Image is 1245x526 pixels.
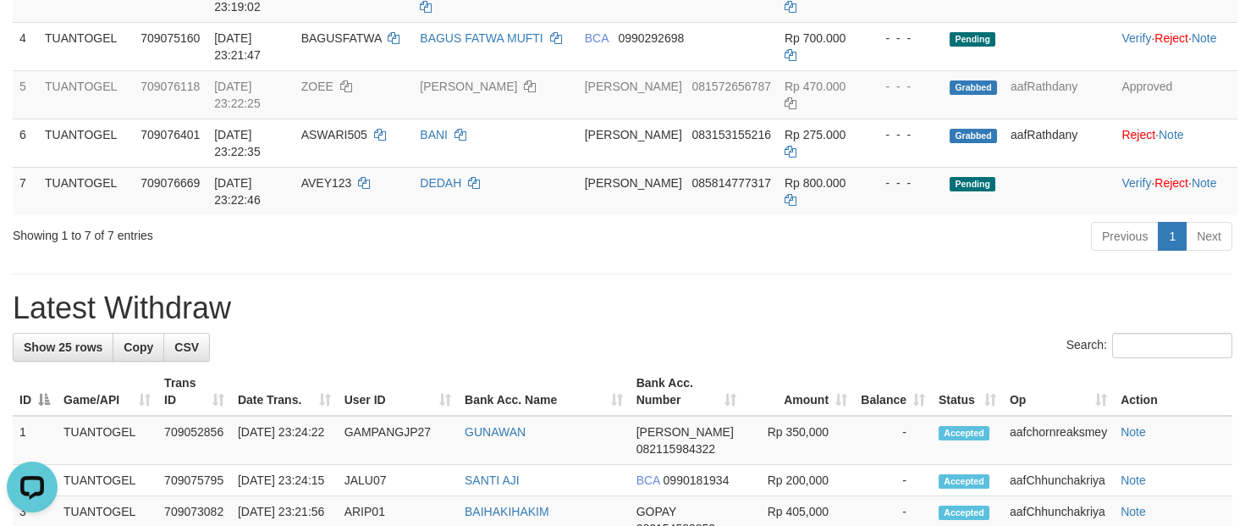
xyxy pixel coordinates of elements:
a: Note [1192,176,1217,190]
a: Show 25 rows [13,333,113,362]
a: Reject [1121,128,1155,141]
th: Status: activate to sort column ascending [932,368,1003,416]
a: GUNAWAN [465,425,526,439]
td: JALU07 [338,465,458,496]
span: Grabbed [950,129,997,143]
span: ASWARI505 [301,128,367,141]
th: Date Trans.: activate to sort column ascending [231,368,338,416]
a: BAIHAKIHAKIM [465,505,549,518]
span: [DATE] 23:22:25 [214,80,261,110]
h1: Latest Withdraw [13,291,1232,325]
td: Rp 200,000 [743,465,854,496]
th: Amount: activate to sort column ascending [743,368,854,416]
span: 709076669 [140,176,200,190]
a: Note [1159,128,1184,141]
td: 709052856 [157,416,231,465]
a: CSV [163,333,210,362]
td: aafRathdany [1004,119,1116,167]
td: [DATE] 23:24:22 [231,416,338,465]
span: 709076118 [140,80,200,93]
td: aafRathdany [1004,70,1116,119]
span: 709075160 [140,31,200,45]
input: Search: [1112,333,1232,358]
td: 1 [13,416,57,465]
a: Note [1121,505,1146,518]
a: 1 [1158,222,1187,251]
a: Previous [1091,222,1159,251]
a: Note [1192,31,1217,45]
span: Grabbed [950,80,997,95]
th: Trans ID: activate to sort column ascending [157,368,231,416]
td: Approved [1115,70,1237,119]
td: TUANTOGEL [38,70,134,119]
a: Reject [1154,31,1188,45]
span: ZOEE [301,80,333,93]
span: Pending [950,177,995,191]
a: Reject [1154,176,1188,190]
span: BCA [636,473,660,487]
span: Copy 083153155216 to clipboard [692,128,771,141]
div: - - - [872,126,936,143]
span: CSV [174,341,199,354]
span: Copy 082115984322 to clipboard [636,442,715,456]
td: - [854,416,932,465]
span: [DATE] 23:22:35 [214,128,261,158]
td: TUANTOGEL [38,119,134,167]
a: DEDAH [420,176,461,190]
span: GOPAY [636,505,676,518]
td: - [854,465,932,496]
td: [DATE] 23:24:15 [231,465,338,496]
span: [DATE] 23:21:47 [214,31,261,62]
div: - - - [872,30,936,47]
span: Accepted [939,506,989,520]
td: 4 [13,22,38,70]
span: AVEY123 [301,176,352,190]
td: 6 [13,119,38,167]
span: 709076401 [140,128,200,141]
span: Rp 700.000 [785,31,846,45]
a: Note [1121,473,1146,487]
td: aafChhunchakriya [1003,465,1114,496]
span: [PERSON_NAME] [585,176,682,190]
td: · [1115,119,1237,167]
span: Copy 0990181934 to clipboard [664,473,730,487]
span: Copy [124,341,153,354]
span: Show 25 rows [24,341,102,354]
th: ID: activate to sort column descending [13,368,57,416]
td: GAMPANGJP27 [338,416,458,465]
span: Copy 0990292698 to clipboard [618,31,684,45]
span: [PERSON_NAME] [636,425,734,439]
a: SANTI AJI [465,473,520,487]
span: Accepted [939,426,989,440]
td: aafchornreaksmey [1003,416,1114,465]
span: Rp 800.000 [785,176,846,190]
span: Rp 470.000 [785,80,846,93]
a: [PERSON_NAME] [420,80,517,93]
span: Copy 081572656787 to clipboard [692,80,771,93]
span: BAGUSFATWA [301,31,382,45]
a: Next [1186,222,1232,251]
th: Balance: activate to sort column ascending [854,368,932,416]
a: Verify [1121,31,1151,45]
div: - - - [872,174,936,191]
td: TUANTOGEL [57,416,157,465]
td: · · [1115,167,1237,215]
span: [PERSON_NAME] [585,80,682,93]
span: BCA [585,31,609,45]
span: [PERSON_NAME] [585,128,682,141]
th: Bank Acc. Name: activate to sort column ascending [458,368,630,416]
td: 7 [13,167,38,215]
th: Game/API: activate to sort column ascending [57,368,157,416]
span: Copy 085814777317 to clipboard [692,176,771,190]
div: - - - [872,78,936,95]
label: Search: [1066,333,1232,358]
th: Op: activate to sort column ascending [1003,368,1114,416]
td: · · [1115,22,1237,70]
button: Open LiveChat chat widget [7,7,58,58]
td: 709075795 [157,465,231,496]
th: Action [1114,368,1232,416]
td: TUANTOGEL [38,167,134,215]
td: TUANTOGEL [38,22,134,70]
a: BANI [420,128,448,141]
a: Verify [1121,176,1151,190]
